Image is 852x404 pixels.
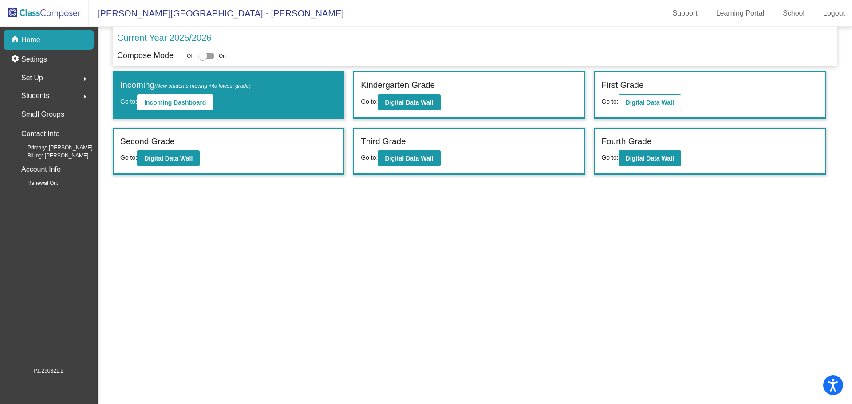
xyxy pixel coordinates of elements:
b: Digital Data Wall [385,99,433,106]
span: Students [21,90,49,102]
b: Digital Data Wall [626,99,674,106]
p: Compose Mode [117,50,174,62]
p: Account Info [21,163,61,176]
a: School [776,6,812,20]
span: Primary: [PERSON_NAME] [13,144,93,152]
p: Settings [21,54,47,65]
p: Contact Info [21,128,59,140]
b: Digital Data Wall [144,155,193,162]
a: Learning Portal [709,6,772,20]
button: Digital Data Wall [137,150,200,166]
button: Incoming Dashboard [137,94,213,110]
mat-icon: arrow_right [79,74,90,84]
span: Off [187,52,194,60]
span: Billing: [PERSON_NAME] [13,152,88,160]
a: Logout [816,6,852,20]
span: Go to: [361,98,378,105]
label: Kindergarten Grade [361,79,435,92]
span: Go to: [601,98,618,105]
span: [PERSON_NAME][GEOGRAPHIC_DATA] - [PERSON_NAME] [89,6,344,20]
p: Small Groups [21,108,64,121]
mat-icon: home [11,35,21,45]
span: On [219,52,226,60]
span: Set Up [21,72,43,84]
label: Incoming [120,79,251,92]
span: Go to: [120,154,137,161]
button: Digital Data Wall [378,94,440,110]
button: Digital Data Wall [378,150,440,166]
b: Digital Data Wall [385,155,433,162]
span: Go to: [120,98,137,105]
span: (New students moving into lowest grade) [154,83,251,89]
p: Home [21,35,40,45]
label: Second Grade [120,135,175,148]
label: Third Grade [361,135,406,148]
mat-icon: arrow_right [79,91,90,102]
span: Go to: [361,154,378,161]
b: Incoming Dashboard [144,99,206,106]
span: Go to: [601,154,618,161]
label: Fourth Grade [601,135,651,148]
label: First Grade [601,79,643,92]
mat-icon: settings [11,54,21,65]
p: Current Year 2025/2026 [117,31,211,44]
button: Digital Data Wall [619,94,681,110]
a: Support [666,6,705,20]
span: Renewal On: [13,179,58,187]
b: Digital Data Wall [626,155,674,162]
button: Digital Data Wall [619,150,681,166]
